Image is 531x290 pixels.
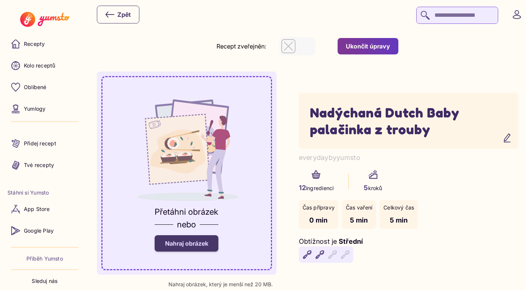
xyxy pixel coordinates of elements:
p: nebo [177,218,196,231]
p: ingrediencí [299,183,334,193]
label: Recept zveřejněn: [216,42,266,50]
p: Přetáhni obrázek [155,205,218,218]
div: Zpět [105,10,131,19]
p: Kolo receptů [24,62,56,69]
p: Recepty [24,40,45,48]
span: Nahraj obrázek [165,240,208,247]
a: Recepty [7,35,82,53]
button: Ukončit úpravy [338,38,398,54]
span: 5 [364,184,368,192]
p: Celkový čas [383,204,414,211]
a: Příběh Yumsto [26,255,63,262]
a: Google Play [7,222,82,240]
a: Oblíbené [7,78,82,96]
span: 12 [299,184,306,192]
img: Yumsto logo [20,12,69,27]
p: Nahraj obrázek, který je menší než 20 MB. [168,281,273,287]
button: Zpět [97,6,139,23]
a: Yumlogy [7,100,82,118]
p: Tvé recepty [24,161,54,169]
a: Přidej recept [7,135,82,152]
span: Střední [339,237,363,245]
p: kroků [364,183,382,193]
p: Obtížnost je [299,236,337,246]
p: Přidej recept [24,140,56,147]
p: App Store [24,205,50,213]
a: App Store [7,200,82,218]
span: 0 min [309,216,328,224]
div: Ukončit úpravy [346,42,390,50]
p: Čas vaření [346,204,372,211]
li: Stáhni si Yumsto [7,189,82,196]
span: 5 min [350,216,368,224]
h1: Nadýchaná Dutch Baby palačinka z trouby [310,104,507,138]
p: Yumlogy [24,105,45,113]
p: Google Play [24,227,54,234]
p: Sleduj nás [32,277,57,285]
span: 5 min [390,216,408,224]
p: Oblíbené [24,83,47,91]
p: everydaybyyumsto [299,152,518,163]
a: Tvé recepty [7,156,82,174]
p: Čas přípravy [303,204,335,211]
a: Kolo receptů [7,57,82,75]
